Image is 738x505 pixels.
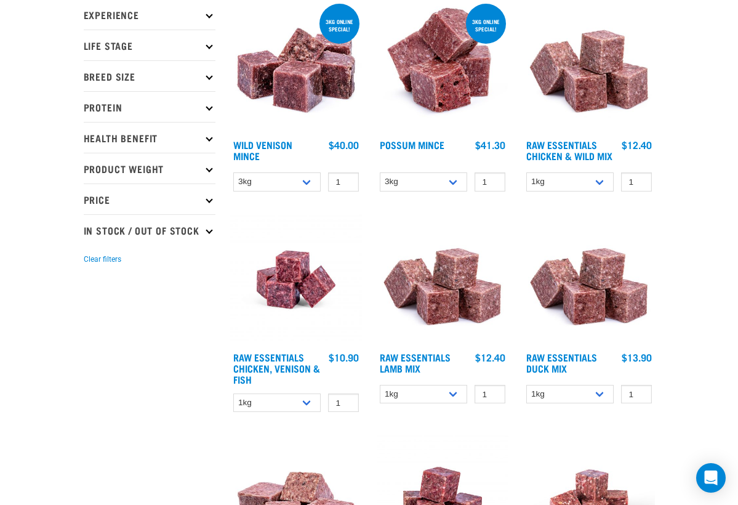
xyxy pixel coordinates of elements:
a: Raw Essentials Chicken, Venison & Fish [233,354,320,382]
a: Wild Venison Mince [233,142,292,158]
div: $41.30 [475,139,505,150]
img: Pile Of Cubed Chicken Wild Meat Mix [523,1,655,133]
p: Product Weight [84,153,215,184]
a: Possum Mince [380,142,444,147]
div: 3kg online special! [319,12,359,38]
p: Life Stage [84,30,215,60]
img: ?1041 RE Lamb Mix 01 [377,214,508,345]
div: 3kg online special! [466,12,506,38]
div: $40.00 [329,139,359,150]
div: $12.40 [475,352,505,363]
p: Price [84,184,215,214]
img: Pile Of Cubed Wild Venison Mince For Pets [230,1,362,133]
div: Open Intercom Messenger [696,463,726,493]
img: ?1041 RE Lamb Mix 01 [523,214,655,345]
input: 1 [475,172,505,192]
p: In Stock / Out Of Stock [84,214,215,245]
input: 1 [328,394,359,413]
p: Health Benefit [84,122,215,153]
input: 1 [621,172,652,192]
div: $10.90 [329,352,359,363]
button: Clear filters [84,254,121,265]
a: Raw Essentials Lamb Mix [380,354,451,371]
input: 1 [475,385,505,404]
p: Breed Size [84,60,215,91]
input: 1 [621,385,652,404]
a: Raw Essentials Chicken & Wild Mix [526,142,612,158]
p: Protein [84,91,215,122]
img: Chicken Venison mix 1655 [230,214,362,345]
a: Raw Essentials Duck Mix [526,354,597,371]
img: 1102 Possum Mince 01 [377,1,508,133]
input: 1 [328,172,359,192]
div: $13.90 [622,352,652,363]
div: $12.40 [622,139,652,150]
